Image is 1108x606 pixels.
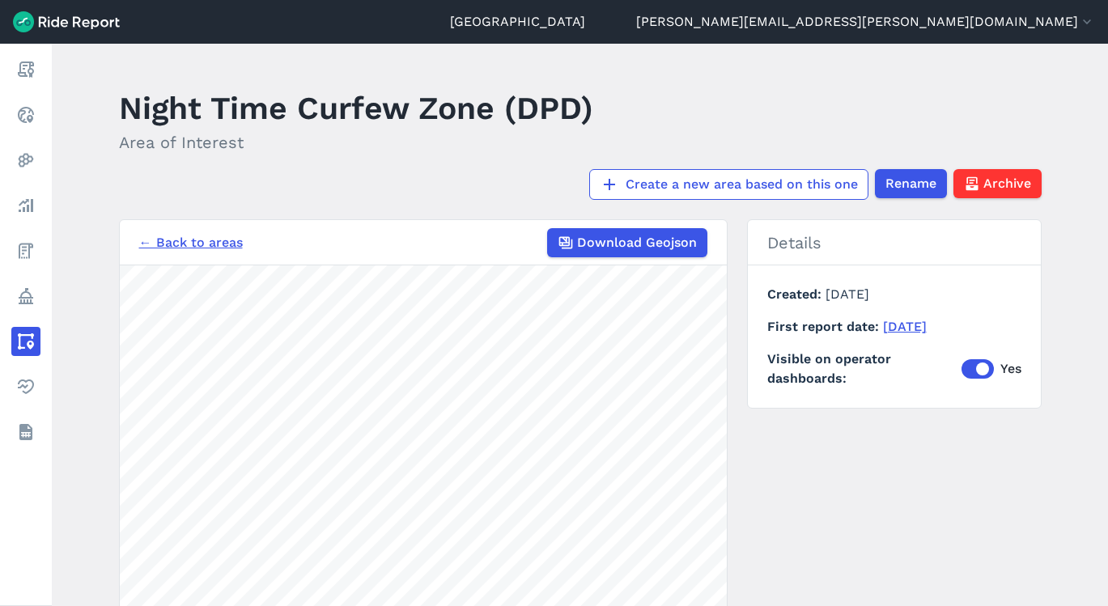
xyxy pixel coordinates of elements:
[11,146,40,175] a: Heatmaps
[11,55,40,84] a: Report
[883,319,927,334] a: [DATE]
[983,174,1031,193] span: Archive
[11,100,40,129] a: Realtime
[11,417,40,447] a: Datasets
[119,130,593,155] h2: Area of Interest
[589,169,868,200] a: Create a new area based on this one
[11,236,40,265] a: Fees
[826,286,869,302] span: [DATE]
[11,327,40,356] a: Areas
[577,233,697,252] span: Download Geojson
[767,350,962,388] span: Visible on operator dashboards
[11,372,40,401] a: Health
[11,282,40,311] a: Policy
[885,174,936,193] span: Rename
[962,359,1021,379] label: Yes
[119,86,593,130] h1: Night Time Curfew Zone (DPD)
[748,220,1041,265] h2: Details
[139,233,243,252] a: ← Back to areas
[547,228,707,257] button: Download Geojson
[767,286,826,302] span: Created
[767,319,883,334] span: First report date
[636,12,1095,32] button: [PERSON_NAME][EMAIL_ADDRESS][PERSON_NAME][DOMAIN_NAME]
[11,191,40,220] a: Analyze
[953,169,1042,198] button: Archive
[13,11,120,32] img: Ride Report
[875,169,947,198] button: Rename
[450,12,585,32] a: [GEOGRAPHIC_DATA]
